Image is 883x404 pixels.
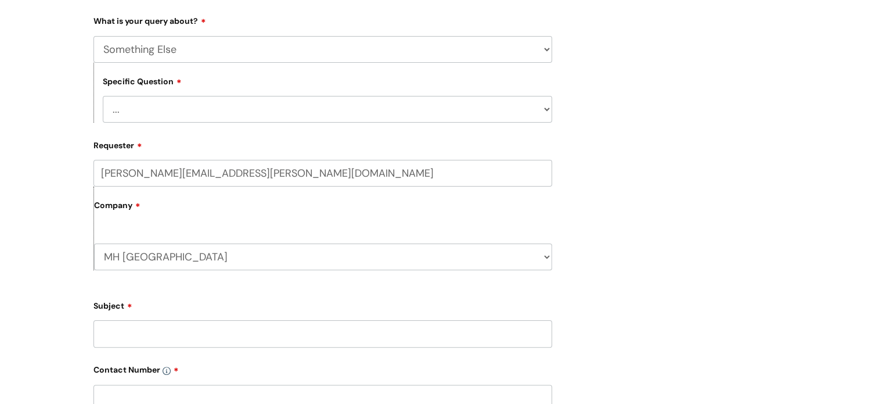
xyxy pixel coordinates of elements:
[93,361,552,375] label: Contact Number
[93,297,552,311] label: Subject
[93,12,552,26] label: What is your query about?
[94,196,552,223] label: Company
[93,137,552,151] label: Requester
[93,160,552,187] input: Email
[163,367,171,375] img: info-icon.svg
[103,75,182,87] label: Specific Question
